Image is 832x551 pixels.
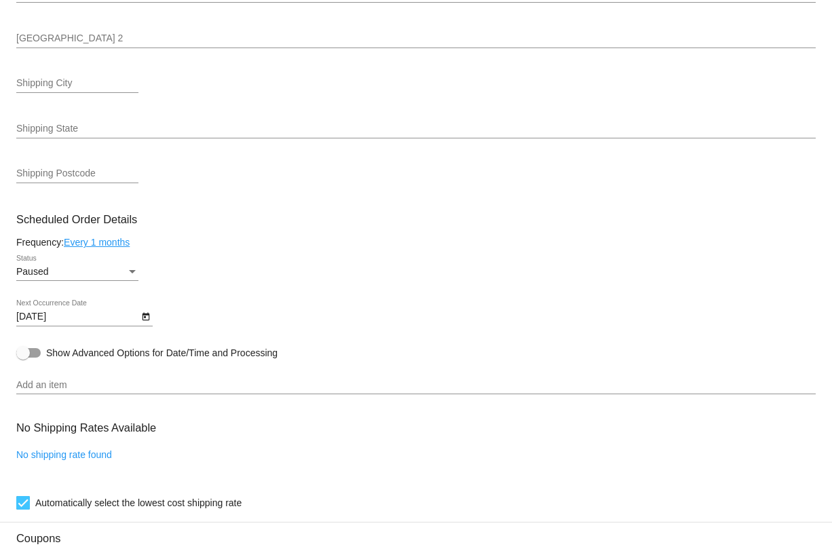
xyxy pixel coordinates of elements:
[16,266,48,277] span: Paused
[16,213,816,226] h3: Scheduled Order Details
[16,522,816,545] h3: Coupons
[35,495,242,511] span: Automatically select the lowest cost shipping rate
[46,346,278,360] span: Show Advanced Options for Date/Time and Processing
[16,33,816,44] input: Shipping Street 2
[138,309,153,323] button: Open calendar
[16,380,816,391] input: Add an item
[16,123,816,134] input: Shipping State
[16,78,138,89] input: Shipping City
[16,311,138,322] input: Next Occurrence Date
[16,267,138,278] mat-select: Status
[64,237,130,248] a: Every 1 months
[16,168,138,179] input: Shipping Postcode
[16,237,816,248] div: Frequency:
[16,413,156,442] h3: No Shipping Rates Available
[16,449,112,460] a: No shipping rate found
